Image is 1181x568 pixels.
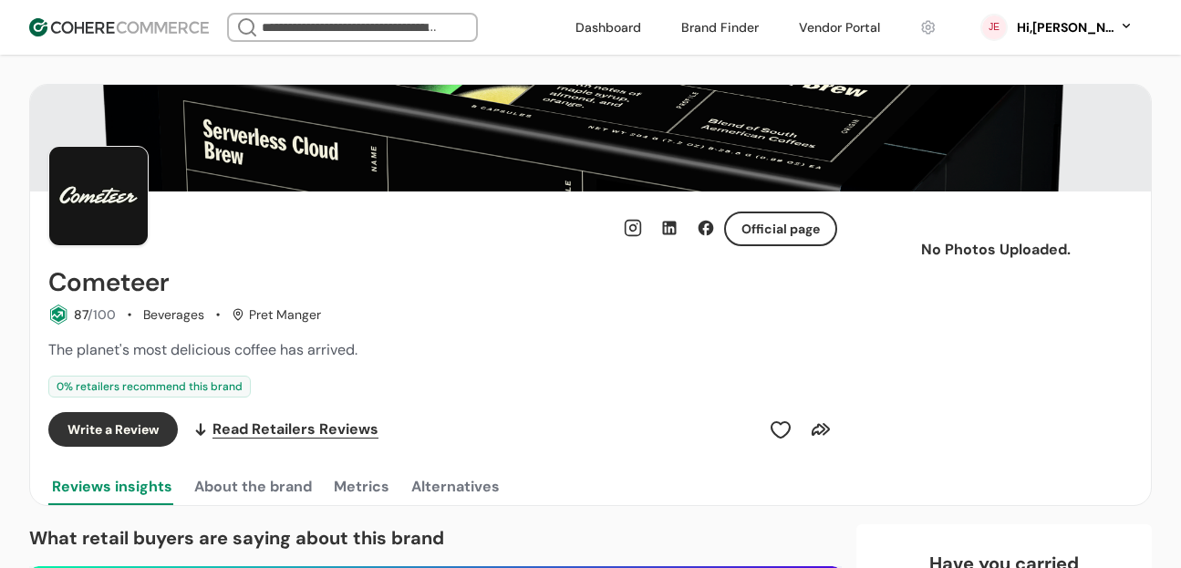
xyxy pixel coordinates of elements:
[212,418,378,440] span: Read Retailers Reviews
[30,85,1151,191] img: Brand cover image
[88,306,116,323] span: /100
[980,14,1008,41] svg: 0 percent
[1015,18,1115,37] div: Hi, [PERSON_NAME]
[143,305,204,325] div: Beverages
[330,469,393,505] button: Metrics
[48,469,176,505] button: Reviews insights
[192,412,378,447] a: Read Retailers Reviews
[48,412,178,447] button: Write a Review
[1015,18,1134,37] button: Hi,[PERSON_NAME]
[29,18,209,36] img: Cohere Logo
[74,306,88,323] span: 87
[888,239,1103,261] p: No Photos Uploaded.
[191,469,316,505] button: About the brand
[724,212,837,246] button: Official page
[48,268,170,297] h2: Cometeer
[232,305,321,325] div: Pret Manger
[48,340,357,359] span: The planet's most delicious coffee has arrived.
[48,376,251,398] div: 0 % retailers recommend this brand
[408,469,503,505] button: Alternatives
[29,524,842,552] p: What retail buyers are saying about this brand
[48,146,149,246] img: Brand Photo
